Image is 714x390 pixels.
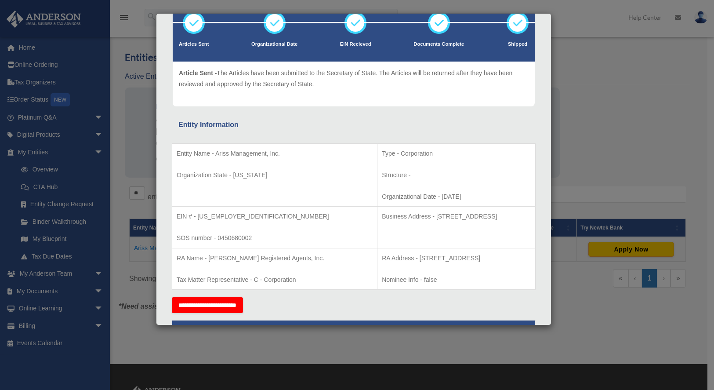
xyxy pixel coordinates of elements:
[382,148,531,159] p: Type - Corporation
[177,274,373,285] p: Tax Matter Representative - C - Corporation
[172,321,536,342] th: Tax Information
[382,274,531,285] p: Nominee Info - false
[340,40,371,49] p: EIN Recieved
[382,253,531,264] p: RA Address - [STREET_ADDRESS]
[177,233,373,244] p: SOS number - 0450680002
[507,40,529,49] p: Shipped
[177,170,373,181] p: Organization State - [US_STATE]
[413,40,464,49] p: Documents Complete
[179,40,209,49] p: Articles Sent
[179,69,217,77] span: Article Sent -
[382,211,531,222] p: Business Address - [STREET_ADDRESS]
[177,211,373,222] p: EIN # - [US_EMPLOYER_IDENTIFICATION_NUMBER]
[382,191,531,202] p: Organizational Date - [DATE]
[251,40,297,49] p: Organizational Date
[178,119,529,131] div: Entity Information
[177,148,373,159] p: Entity Name - Ariss Management, Inc.
[179,68,529,89] p: The Articles have been submitted to the Secretary of State. The Articles will be returned after t...
[382,170,531,181] p: Structure -
[177,253,373,264] p: RA Name - [PERSON_NAME] Registered Agents, Inc.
